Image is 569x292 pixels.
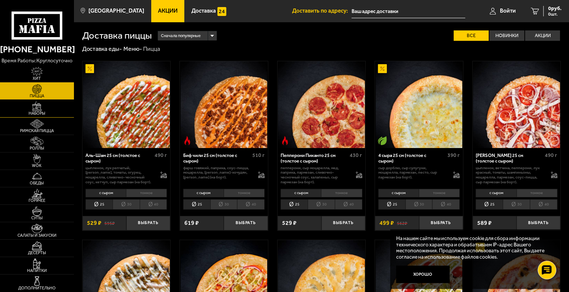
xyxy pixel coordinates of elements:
div: Пицца [143,45,160,53]
li: 40 [237,199,265,210]
label: Акции [525,30,560,41]
button: Выбрать [126,216,170,230]
p: На нашем сайте мы используем cookie для сбора информации технического характера и обрабатываем IP... [396,235,550,260]
li: 25 [378,199,405,210]
li: 40 [335,199,362,210]
li: 30 [308,199,335,210]
div: Аль-Шам 25 см (толстое с сыром) [85,152,153,164]
span: Доставить по адресу: [292,8,352,14]
a: Острое блюдоБиф чили 25 см (толстое с сыром) [180,61,268,148]
div: Пепперони Пиканто 25 см (толстое с сыром) [281,152,348,164]
li: тонкое [419,189,460,197]
img: Биф чили 25 см (толстое с сыром) [181,61,268,148]
img: Острое блюдо [281,136,290,145]
p: цыпленок, лук репчатый, [PERSON_NAME], томаты, огурец, моцарелла, сливочно-чесночный соус, кетчуп... [85,166,154,185]
span: Сначала популярные [161,30,201,42]
img: Акционный [85,64,94,73]
p: сыр дорблю, сыр сулугуни, моцарелла, пармезан, песто, сыр пармезан (на борт). [378,166,447,180]
li: 40 [530,199,557,210]
li: 25 [476,199,503,210]
li: 25 [85,199,113,210]
label: Новинки [489,30,524,41]
button: Выбрать [224,216,268,230]
img: Пепперони Пиканто 25 см (толстое с сыром) [278,61,365,148]
p: пепперони, сыр Моцарелла, мед, паприка, пармезан, сливочно-чесночный соус, халапеньо, сыр пармеза... [281,166,349,185]
span: 0 руб. [548,6,562,11]
h1: Доставка пиццы [82,31,152,40]
li: 30 [113,199,140,210]
li: с сыром [85,189,126,197]
span: 529 ₽ [87,220,101,226]
span: Акции [158,8,178,14]
button: Выбрать [419,216,463,230]
li: тонкое [126,189,167,197]
div: Биф чили 25 см (толстое с сыром) [183,152,250,164]
li: тонкое [517,189,557,197]
span: Войти [500,8,516,14]
li: 40 [140,199,167,210]
li: 25 [281,199,308,210]
li: 30 [405,199,433,210]
img: 15daf4d41897b9f0e9f617042186c801.svg [217,7,226,16]
s: 595 ₽ [104,220,115,226]
span: 529 ₽ [282,220,297,226]
s: 562 ₽ [397,220,407,226]
p: фарш говяжий, паприка, соус-пицца, моцарелла, [PERSON_NAME]-кочудян, [PERSON_NAME] (на борт). [183,166,252,180]
button: Выбрать [321,216,365,230]
button: Выбрать [517,216,560,230]
img: Акционный [378,64,387,73]
li: 30 [503,199,530,210]
span: 0 шт. [548,12,562,16]
a: Острое блюдоПепперони Пиканто 25 см (толстое с сыром) [278,61,366,148]
img: Аль-Шам 25 см (толстое с сыром) [83,61,170,148]
span: 490 г [545,152,557,158]
a: Доставка еды- [82,45,122,52]
span: [GEOGRAPHIC_DATA] [88,8,144,14]
a: Петровская 25 см (толстое с сыром) [473,61,561,148]
img: 4 сыра 25 см (толстое с сыром) [376,61,463,148]
input: Ваш адрес доставки [352,4,465,18]
img: Петровская 25 см (толстое с сыром) [473,61,560,148]
li: 30 [210,199,237,210]
span: 490 г [155,152,167,158]
span: 589 ₽ [477,220,492,226]
a: АкционныйВегетарианское блюдо4 сыра 25 см (толстое с сыром) [375,61,463,148]
li: тонкое [224,189,265,197]
li: с сыром [281,189,321,197]
img: Острое блюдо [183,136,192,145]
li: 25 [183,199,210,210]
label: Все [454,30,489,41]
span: 390 г [447,152,460,158]
span: 619 ₽ [184,220,199,226]
div: 4 сыра 25 см (толстое с сыром) [378,152,446,164]
img: Вегетарианское блюдо [378,136,387,145]
a: АкционныйАль-Шам 25 см (толстое с сыром) [83,61,171,148]
li: с сыром [476,189,516,197]
p: цыпленок, ветчина, пепперони, лук красный, томаты, шампиньоны, моцарелла, пармезан, соус-пицца, с... [476,166,544,185]
span: 430 г [350,152,362,158]
button: Хорошо [396,266,450,283]
div: [PERSON_NAME] 25 см (толстое с сыром) [476,152,543,164]
li: 40 [432,199,460,210]
li: с сыром [378,189,419,197]
span: 499 ₽ [379,220,394,226]
li: с сыром [183,189,224,197]
a: Меню- [123,45,142,52]
li: тонкое [321,189,362,197]
span: Доставка [191,8,216,14]
span: 510 г [252,152,265,158]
